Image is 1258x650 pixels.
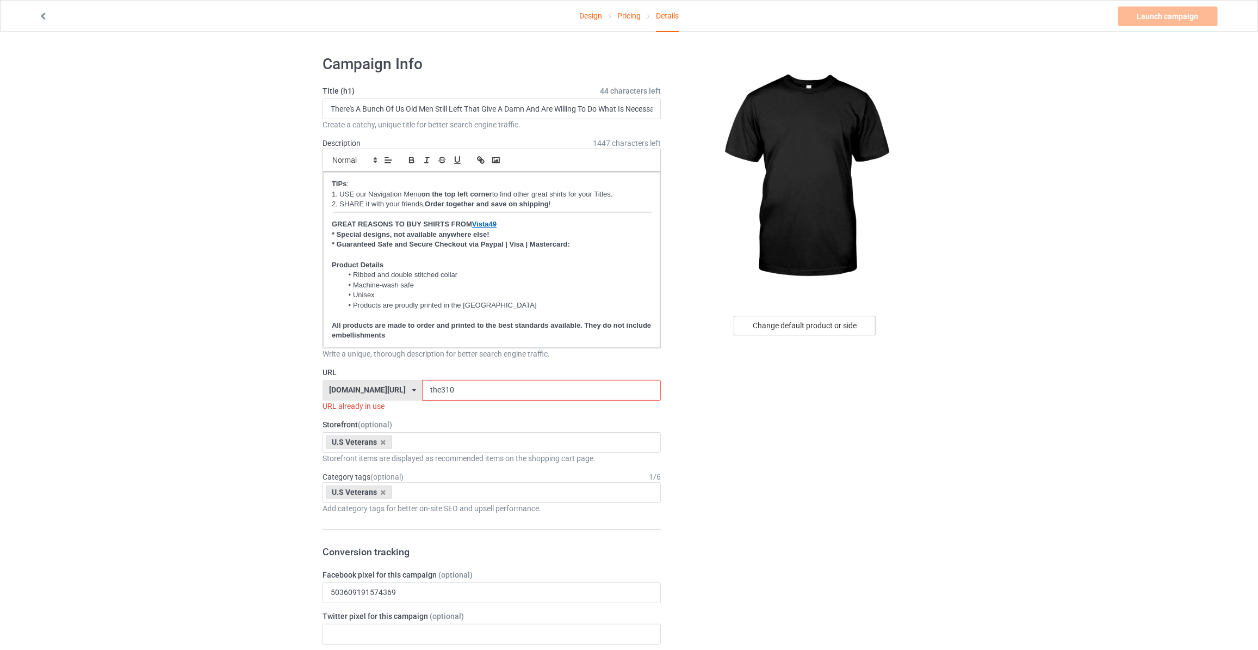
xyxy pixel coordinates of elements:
div: Add category tags for better on-site SEO and upsell performance. [323,503,661,514]
span: (optional) [430,612,464,621]
strong: TIPs [332,180,346,188]
strong: * Special designs, not available anywhere else! [332,230,489,238]
label: Storefront [323,419,661,430]
strong: Order together and save on shipping [425,200,549,208]
div: Storefront items are displayed as recommended items on the shopping cart page. [323,453,661,464]
span: (optional) [438,571,473,579]
li: Unisex [343,290,652,300]
div: U.S Veterans [326,436,392,449]
strong: GREAT REASONS TO BUY SHIRTS FROM [332,220,472,228]
strong: on the top left corner [422,190,492,198]
span: 44 characters left [600,85,661,96]
strong: * Guaranteed Safe and Secure Checkout via Paypal | Visa | Mastercard: [332,240,570,248]
div: U.S Veterans [326,486,392,499]
h3: Conversion tracking [323,545,661,558]
label: Twitter pixel for this campaign [323,611,661,622]
div: 1 / 6 [649,471,661,482]
p: 2. SHARE it with your friends, ! [332,199,652,210]
label: URL [323,367,661,378]
label: Category tags [323,471,404,482]
strong: Product Details [332,261,383,269]
label: Description [323,139,361,148]
div: Write a unique, thorough description for better search engine traffic. [323,348,661,359]
div: Create a catchy, unique title for better search engine traffic. [323,119,661,130]
a: Design [579,1,602,31]
label: Facebook pixel for this campaign [323,569,661,580]
label: Title (h1) [323,85,661,96]
div: URL already in use [323,401,661,412]
a: Pricing [617,1,641,31]
div: Change default product or side [734,316,876,335]
img: Screenshot_at_Jul_03_11-49-29.png [332,211,652,217]
a: Vista49 [472,220,497,228]
div: Details [656,1,679,32]
span: (optional) [358,420,392,429]
div: [DOMAIN_NAME][URL] [329,386,406,394]
p: 1. USE our Navigation Menu to find other great shirts for your Titles. [332,189,652,200]
h1: Campaign Info [323,54,661,74]
p: : [332,179,652,189]
li: Products are proudly printed in the [GEOGRAPHIC_DATA] [343,301,652,310]
span: 1447 characters left [593,138,661,149]
li: Machine-wash safe [343,280,652,290]
span: (optional) [370,473,404,481]
li: Ribbed and double stitched collar [343,270,652,280]
strong: All products are made to order and printed to the best standards available. They do not include e... [332,321,653,340]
